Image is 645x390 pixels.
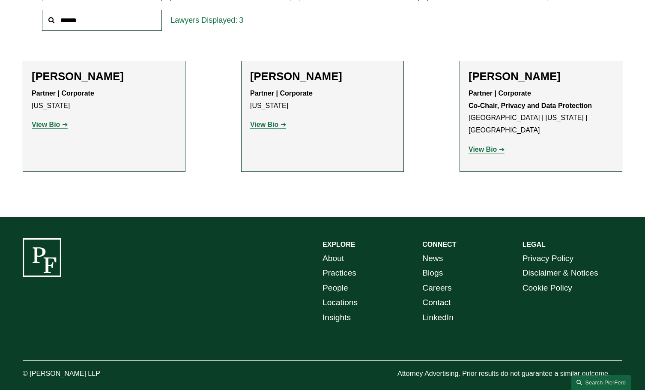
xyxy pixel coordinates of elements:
a: View Bio [32,121,68,128]
p: [US_STATE] [250,87,395,112]
h2: [PERSON_NAME] [32,70,176,83]
strong: View Bio [250,121,278,128]
p: Attorney Advertising. Prior results do not guarantee a similar outcome. [397,368,622,380]
p: [US_STATE] [32,87,176,112]
h2: [PERSON_NAME] [469,70,613,83]
a: News [422,251,443,266]
a: View Bio [250,121,286,128]
strong: View Bio [469,146,497,153]
p: [GEOGRAPHIC_DATA] | [US_STATE] | [GEOGRAPHIC_DATA] [469,87,613,137]
a: Cookie Policy [523,281,572,296]
h2: [PERSON_NAME] [250,70,395,83]
strong: EXPLORE [322,241,355,248]
a: Search this site [571,375,631,390]
a: Contact [422,295,451,310]
a: Careers [422,281,451,296]
a: LinkedIn [422,310,454,325]
a: Practices [322,266,356,281]
a: Blogs [422,266,443,281]
a: Privacy Policy [523,251,573,266]
a: About [322,251,344,266]
strong: View Bio [32,121,60,128]
strong: Partner | Corporate [32,90,94,97]
a: Disclaimer & Notices [523,266,598,281]
strong: LEGAL [523,241,546,248]
a: People [322,281,348,296]
strong: CONNECT [422,241,456,248]
strong: Partner | Corporate Co-Chair, Privacy and Data Protection [469,90,592,109]
strong: Partner | Corporate [250,90,313,97]
p: © [PERSON_NAME] LLP [23,368,148,380]
a: Locations [322,295,358,310]
span: 3 [239,16,243,24]
a: Insights [322,310,351,325]
a: View Bio [469,146,505,153]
